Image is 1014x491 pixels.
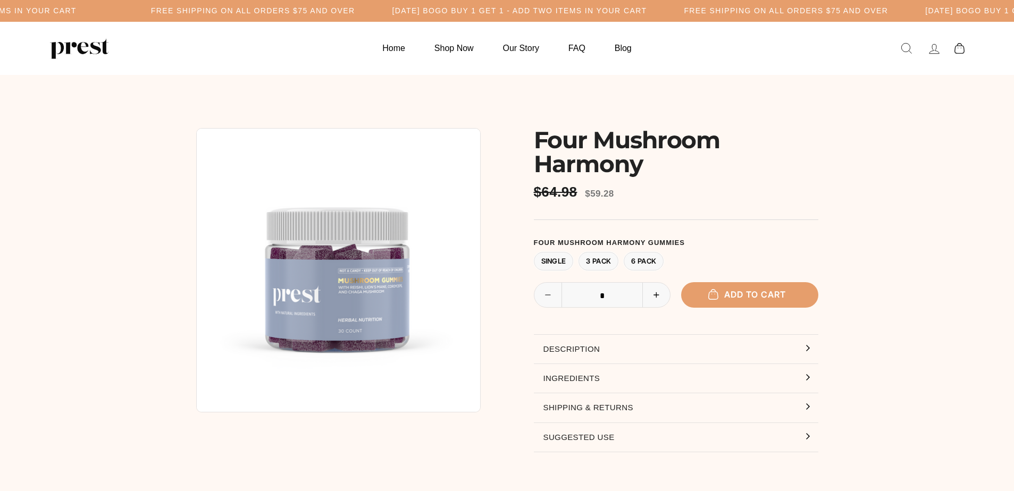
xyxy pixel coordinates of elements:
[601,38,645,58] a: Blog
[534,239,818,247] label: Four Mushroom Harmony Gummies
[681,282,818,307] button: Add to cart
[534,335,818,363] button: Description
[642,283,670,307] button: Increase item quantity by one
[421,38,487,58] a: Shop Now
[369,38,418,58] a: Home
[714,289,786,300] span: Add to cart
[585,189,614,199] span: $59.28
[534,128,818,176] h1: Four Mushroom Harmony
[579,252,618,270] label: 3 Pack
[534,364,818,393] button: Ingredients
[50,38,108,59] img: PREST ORGANICS
[534,423,818,452] button: Suggested Use
[555,38,599,58] a: FAQ
[534,393,818,422] button: Shipping & Returns
[624,252,664,270] label: 6 Pack
[534,283,562,307] button: Reduce item quantity by one
[684,6,888,15] h5: Free Shipping on all orders $75 and over
[534,252,574,270] label: Single
[196,128,481,412] img: Four Mushroom Harmony
[369,38,644,58] ul: Primary
[534,283,671,308] input: quantity
[534,184,580,200] span: $64.98
[392,6,647,15] h5: [DATE] BOGO BUY 1 GET 1 - ADD TWO ITEMS IN YOUR CART
[151,6,355,15] h5: Free Shipping on all orders $75 and over
[490,38,552,58] a: Our Story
